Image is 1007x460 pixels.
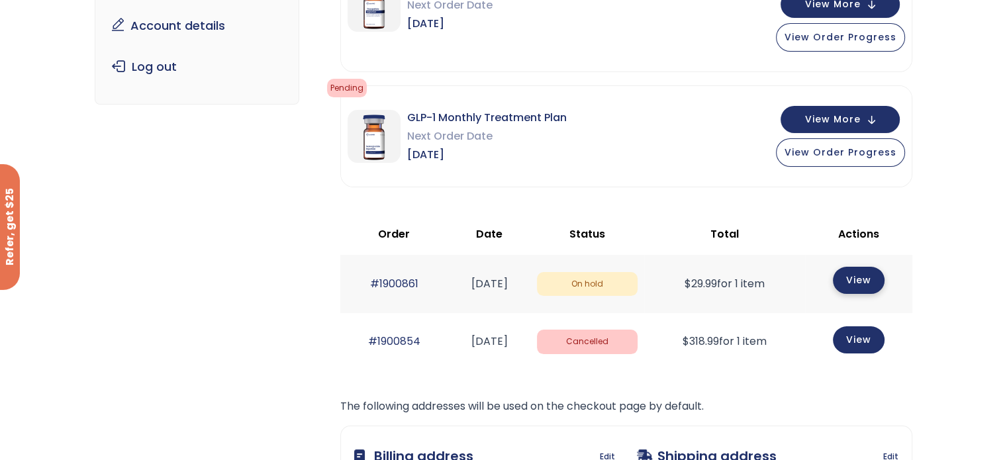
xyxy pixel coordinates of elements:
[476,226,503,242] span: Date
[644,255,805,312] td: for 1 item
[340,397,912,416] p: The following addresses will be used on the checkout page by default.
[683,334,719,349] span: 318.99
[537,272,638,297] span: On hold
[407,146,567,164] span: [DATE]
[785,30,896,44] span: View Order Progress
[710,226,739,242] span: Total
[471,276,508,291] time: [DATE]
[776,23,905,52] button: View Order Progress
[370,276,418,291] a: #1900861
[776,138,905,167] button: View Order Progress
[407,109,567,127] span: GLP-1 Monthly Treatment Plan
[368,334,420,349] a: #1900854
[833,326,885,353] a: View
[569,226,605,242] span: Status
[838,226,879,242] span: Actions
[685,276,691,291] span: $
[537,330,638,354] span: Cancelled
[644,313,805,371] td: for 1 item
[785,146,896,159] span: View Order Progress
[407,15,567,33] span: [DATE]
[833,267,885,294] a: View
[327,79,367,97] span: pending
[805,115,861,124] span: View More
[471,334,508,349] time: [DATE]
[781,106,900,133] button: View More
[105,12,289,40] a: Account details
[683,334,689,349] span: $
[378,226,410,242] span: Order
[685,276,717,291] span: 29.99
[407,127,567,146] span: Next Order Date
[105,53,289,81] a: Log out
